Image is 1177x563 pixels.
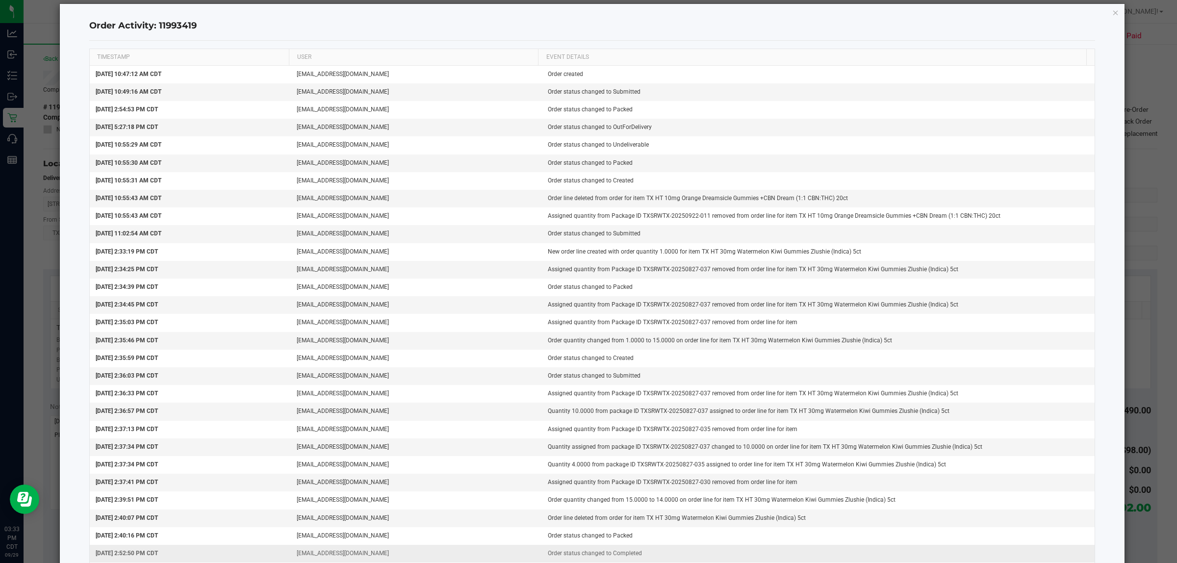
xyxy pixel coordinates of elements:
[96,479,158,486] span: [DATE] 2:37:41 PM CDT
[291,66,542,83] td: [EMAIL_ADDRESS][DOMAIN_NAME]
[96,461,158,468] span: [DATE] 2:37:34 PM CDT
[542,421,1095,438] td: Assigned quantity from Package ID TXSRWTX-20250827-035 removed from order line for item
[291,332,542,350] td: [EMAIL_ADDRESS][DOMAIN_NAME]
[542,83,1095,101] td: Order status changed to Submitted
[291,225,542,243] td: [EMAIL_ADDRESS][DOMAIN_NAME]
[291,207,542,225] td: [EMAIL_ADDRESS][DOMAIN_NAME]
[96,71,161,77] span: [DATE] 10:47:12 AM CDT
[542,154,1095,172] td: Order status changed to Packed
[96,141,161,148] span: [DATE] 10:55:29 AM CDT
[291,350,542,367] td: [EMAIL_ADDRESS][DOMAIN_NAME]
[542,279,1095,296] td: Order status changed to Packed
[291,190,542,207] td: [EMAIL_ADDRESS][DOMAIN_NAME]
[96,283,158,290] span: [DATE] 2:34:39 PM CDT
[96,496,158,503] span: [DATE] 2:39:51 PM CDT
[291,367,542,385] td: [EMAIL_ADDRESS][DOMAIN_NAME]
[96,443,158,450] span: [DATE] 2:37:34 PM CDT
[542,243,1095,261] td: New order line created with order quantity 1.0000 for item TX HT 30mg Watermelon Kiwi Gummies Zlu...
[542,474,1095,491] td: Assigned quantity from Package ID TXSRWTX-20250827-030 removed from order line for item
[96,88,161,95] span: [DATE] 10:49:16 AM CDT
[96,212,161,219] span: [DATE] 10:55:43 AM CDT
[90,49,289,66] th: TIMESTAMP
[542,314,1095,332] td: Assigned quantity from Package ID TXSRWTX-20250827-037 removed from order line for item
[96,159,161,166] span: [DATE] 10:55:30 AM CDT
[289,49,538,66] th: USER
[96,195,161,202] span: [DATE] 10:55:43 AM CDT
[96,337,158,344] span: [DATE] 2:35:46 PM CDT
[291,101,542,119] td: [EMAIL_ADDRESS][DOMAIN_NAME]
[96,390,158,397] span: [DATE] 2:36:33 PM CDT
[96,514,158,521] span: [DATE] 2:40:07 PM CDT
[542,385,1095,403] td: Assigned quantity from Package ID TXSRWTX-20250827-037 removed from order line for item TX HT 30m...
[291,474,542,491] td: [EMAIL_ADDRESS][DOMAIN_NAME]
[96,124,158,130] span: [DATE] 5:27:18 PM CDT
[542,261,1095,279] td: Assigned quantity from Package ID TXSRWTX-20250827-037 removed from order line for item TX HT 30m...
[291,510,542,527] td: [EMAIL_ADDRESS][DOMAIN_NAME]
[291,403,542,420] td: [EMAIL_ADDRESS][DOMAIN_NAME]
[542,225,1095,243] td: Order status changed to Submitted
[291,456,542,474] td: [EMAIL_ADDRESS][DOMAIN_NAME]
[291,261,542,279] td: [EMAIL_ADDRESS][DOMAIN_NAME]
[542,332,1095,350] td: Order quantity changed from 1.0000 to 15.0000 on order line for item TX HT 30mg Watermelon Kiwi G...
[96,248,158,255] span: [DATE] 2:33:19 PM CDT
[542,350,1095,367] td: Order status changed to Created
[96,301,158,308] span: [DATE] 2:34:45 PM CDT
[542,527,1095,545] td: Order status changed to Packed
[542,190,1095,207] td: Order line deleted from order for item TX HT 10mg Orange Dreamsicle Gummies +CBN Dream (1:1 CBN:T...
[291,527,542,545] td: [EMAIL_ADDRESS][DOMAIN_NAME]
[96,266,158,273] span: [DATE] 2:34:25 PM CDT
[291,119,542,136] td: [EMAIL_ADDRESS][DOMAIN_NAME]
[96,372,158,379] span: [DATE] 2:36:03 PM CDT
[291,279,542,296] td: [EMAIL_ADDRESS][DOMAIN_NAME]
[542,207,1095,225] td: Assigned quantity from Package ID TXSRWTX-20250922-011 removed from order line for item TX HT 10m...
[542,367,1095,385] td: Order status changed to Submitted
[542,545,1095,563] td: Order status changed to Completed
[542,438,1095,456] td: Quantity assigned from package ID TXSRWTX-20250827-037 changed to 10.0000 on order line for item ...
[542,510,1095,527] td: Order line deleted from order for item TX HT 30mg Watermelon Kiwi Gummies Zlushie (Indica) 5ct
[542,491,1095,509] td: Order quantity changed from 15.0000 to 14.0000 on order line for item TX HT 30mg Watermelon Kiwi ...
[542,456,1095,474] td: Quantity 4.0000 from package ID TXSRWTX-20250827-035 assigned to order line for item TX HT 30mg W...
[291,421,542,438] td: [EMAIL_ADDRESS][DOMAIN_NAME]
[96,550,158,557] span: [DATE] 2:52:50 PM CDT
[10,485,39,514] iframe: Resource center
[96,230,161,237] span: [DATE] 11:02:54 AM CDT
[96,426,158,433] span: [DATE] 2:37:13 PM CDT
[96,532,158,539] span: [DATE] 2:40:16 PM CDT
[89,20,1096,32] h4: Order Activity: 11993419
[291,296,542,314] td: [EMAIL_ADDRESS][DOMAIN_NAME]
[291,136,542,154] td: [EMAIL_ADDRESS][DOMAIN_NAME]
[291,491,542,509] td: [EMAIL_ADDRESS][DOMAIN_NAME]
[291,314,542,332] td: [EMAIL_ADDRESS][DOMAIN_NAME]
[291,172,542,190] td: [EMAIL_ADDRESS][DOMAIN_NAME]
[291,438,542,456] td: [EMAIL_ADDRESS][DOMAIN_NAME]
[542,119,1095,136] td: Order status changed to OutForDelivery
[542,296,1095,314] td: Assigned quantity from Package ID TXSRWTX-20250827-037 removed from order line for item TX HT 30m...
[291,545,542,563] td: [EMAIL_ADDRESS][DOMAIN_NAME]
[96,177,161,184] span: [DATE] 10:55:31 AM CDT
[291,154,542,172] td: [EMAIL_ADDRESS][DOMAIN_NAME]
[96,106,158,113] span: [DATE] 2:54:53 PM CDT
[542,101,1095,119] td: Order status changed to Packed
[542,136,1095,154] td: Order status changed to Undeliverable
[96,408,158,414] span: [DATE] 2:36:57 PM CDT
[291,243,542,261] td: [EMAIL_ADDRESS][DOMAIN_NAME]
[542,403,1095,420] td: Quantity 10.0000 from package ID TXSRWTX-20250827-037 assigned to order line for item TX HT 30mg ...
[542,66,1095,83] td: Order created
[542,172,1095,190] td: Order status changed to Created
[538,49,1086,66] th: EVENT DETAILS
[96,355,158,361] span: [DATE] 2:35:59 PM CDT
[291,385,542,403] td: [EMAIL_ADDRESS][DOMAIN_NAME]
[291,83,542,101] td: [EMAIL_ADDRESS][DOMAIN_NAME]
[96,319,158,326] span: [DATE] 2:35:03 PM CDT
